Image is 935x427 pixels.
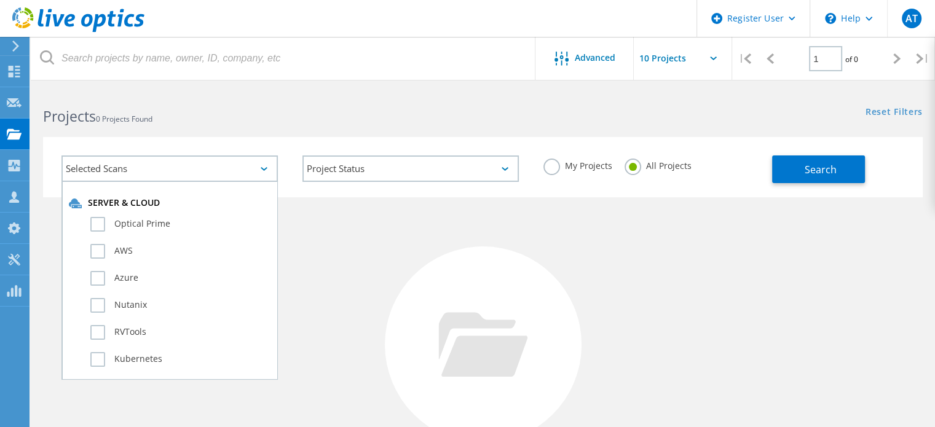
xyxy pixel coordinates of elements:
label: All Projects [625,159,692,170]
span: AT [905,14,917,23]
span: Search [805,163,837,176]
span: Advanced [575,53,615,62]
div: Selected Scans [61,155,278,182]
div: | [732,37,757,80]
span: of 0 [845,54,858,65]
svg: \n [825,13,836,24]
div: | [910,37,935,80]
label: Kubernetes [90,352,270,367]
label: Optical Prime [90,217,270,232]
label: My Projects [543,159,612,170]
input: Search projects by name, owner, ID, company, etc [31,37,536,80]
a: Live Optics Dashboard [12,26,144,34]
div: Server & Cloud [69,197,270,210]
label: Nutanix [90,298,270,313]
span: 0 Projects Found [96,114,152,124]
div: Project Status [302,155,519,182]
button: Search [772,155,865,183]
b: Projects [43,106,96,126]
label: AWS [90,244,270,259]
label: Azure [90,271,270,286]
label: RVTools [90,325,270,340]
a: Reset Filters [866,108,923,118]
